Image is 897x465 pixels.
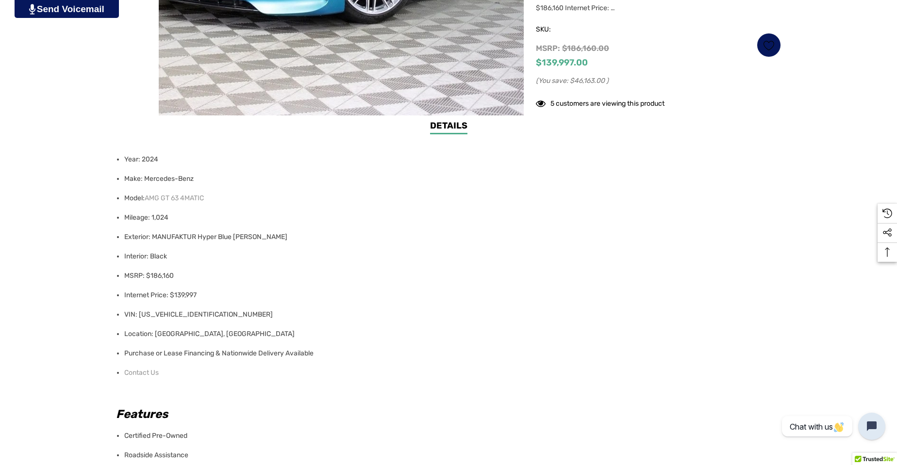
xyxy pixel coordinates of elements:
a: Contact Us [124,363,159,383]
li: Certified Pre-Owned [124,426,775,446]
svg: Wish List [764,40,775,51]
span: MSRP: [536,44,560,53]
li: VIN: [US_VEHICLE_IDENTIFICATION_NUMBER] [124,305,775,324]
a: AMG GT 63 4MATIC [145,189,204,208]
li: Location: [GEOGRAPHIC_DATA], [GEOGRAPHIC_DATA] [124,324,775,344]
li: Interior: Black [124,247,775,266]
a: Wish List [757,33,781,57]
svg: Social Media [882,228,892,238]
li: Model: [124,189,775,208]
li: Purchase or Lease Financing & Nationwide Delivery Available [124,344,775,363]
h2: Features [116,405,775,423]
span: (You save: [536,77,568,85]
span: $46,163.00 [570,77,605,85]
svg: Top [878,247,897,257]
li: Year: 2024 [124,150,775,169]
a: Details [430,119,467,134]
li: Exterior: MANUFAKTUR Hyper Blue [PERSON_NAME] [124,227,775,247]
li: MSRP: $186,160 [124,266,775,286]
span: $139,997.00 [536,57,588,68]
span: Roadside Assistance [124,451,188,459]
div: 5 customers are viewing this product [536,95,664,110]
span: SKU: [536,23,584,36]
span: ) [606,77,609,85]
li: Mileage: 1,024 [124,208,775,227]
span: $186,160.00 [562,44,609,53]
li: Internet Price: $139,997 [124,286,775,305]
li: Make: Mercedes-Benz [124,169,775,189]
svg: Recently Viewed [882,208,892,218]
img: PjwhLS0gR2VuZXJhdG9yOiBHcmF2aXQuaW8gLS0+PHN2ZyB4bWxucz0iaHR0cDovL3d3dy53My5vcmcvMjAwMC9zdmciIHhtb... [29,4,35,15]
